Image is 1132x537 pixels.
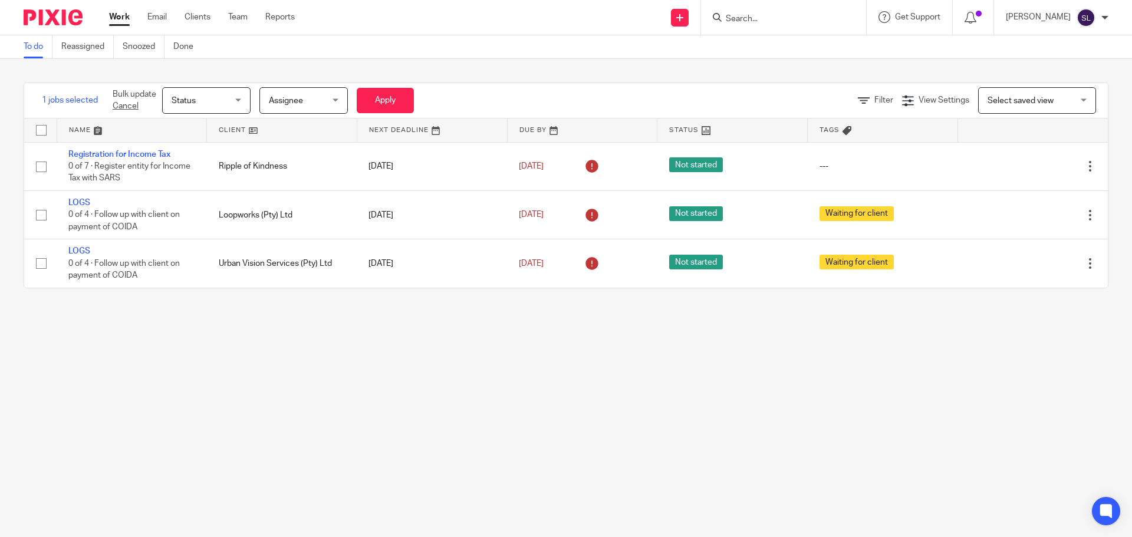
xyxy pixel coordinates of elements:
a: Email [147,11,167,23]
span: Get Support [895,13,940,21]
button: Apply [357,88,414,113]
a: LOGS [68,247,90,255]
td: Ripple of Kindness [207,142,357,190]
span: 1 jobs selected [42,94,98,106]
span: View Settings [919,96,969,104]
span: Waiting for client [820,255,894,269]
input: Search [725,14,831,25]
a: To do [24,35,52,58]
span: Tags [820,127,840,133]
img: svg%3E [1077,8,1095,27]
span: 0 of 7 · Register entity for Income Tax with SARS [68,162,190,183]
span: Assignee [269,97,303,105]
div: --- [820,160,946,172]
img: Pixie [24,9,83,25]
td: Loopworks (Pty) Ltd [207,190,357,239]
a: Work [109,11,130,23]
span: [DATE] [519,162,544,170]
span: 0 of 4 · Follow up with client on payment of COIDA [68,259,180,280]
td: [DATE] [357,142,507,190]
a: Reassigned [61,35,114,58]
span: [DATE] [519,259,544,268]
a: Clients [185,11,210,23]
a: Snoozed [123,35,164,58]
p: Bulk update [113,88,156,113]
span: [DATE] [519,211,544,219]
a: Cancel [113,102,139,110]
a: Reports [265,11,295,23]
span: Not started [669,206,723,221]
p: [PERSON_NAME] [1006,11,1071,23]
span: Not started [669,157,723,172]
a: Done [173,35,202,58]
span: Status [172,97,196,105]
span: Not started [669,255,723,269]
span: Waiting for client [820,206,894,221]
td: [DATE] [357,190,507,239]
td: Urban Vision Services (Pty) Ltd [207,239,357,288]
a: LOGS [68,199,90,207]
a: Team [228,11,248,23]
span: Filter [874,96,893,104]
a: Registration for Income Tax [68,150,170,159]
td: [DATE] [357,239,507,288]
span: Select saved view [988,97,1054,105]
span: 0 of 4 · Follow up with client on payment of COIDA [68,211,180,232]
